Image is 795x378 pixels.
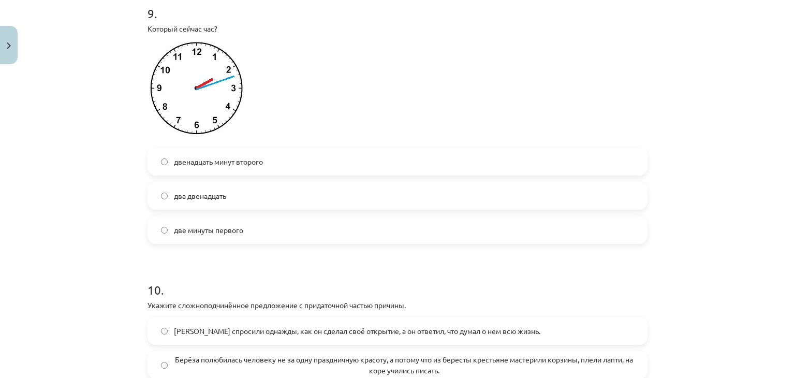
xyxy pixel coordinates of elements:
[161,158,168,165] input: двенадцать минут второго
[174,191,226,201] span: два двенадцать
[161,362,168,369] input: Берёза полюбилась человеку не за одну праздничную красоту, а потому что из бересты крестьяне маст...
[148,300,647,311] p: Укажите сложноподчинённое предложение с придаточной частью причины.
[174,156,263,167] span: двенадцать минут второго
[174,354,634,376] span: Берёза полюбилась человеку не за одну праздничную красоту, а потому что из бересты крестьяне маст...
[148,23,647,34] p: Который сейчас час?
[161,193,168,199] input: два двенадцать
[161,328,168,335] input: [PERSON_NAME] спросили однажды, как он сделал своё открытие, а он ответил, что думал о нем всю жи...
[174,326,540,337] span: [PERSON_NAME] спросили однажды, как он сделал своё открытие, а он ответил, что думал о нем всю жи...
[148,265,647,297] h1: 10 .
[7,42,11,49] img: icon-close-lesson-0947bae3869378f0d4975bcd49f059093ad1ed9edebbc8119c70593378902aed.svg
[174,225,243,236] span: две минуты первого
[148,40,248,141] img: Который сейчас час?
[161,227,168,234] input: две минуты первого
